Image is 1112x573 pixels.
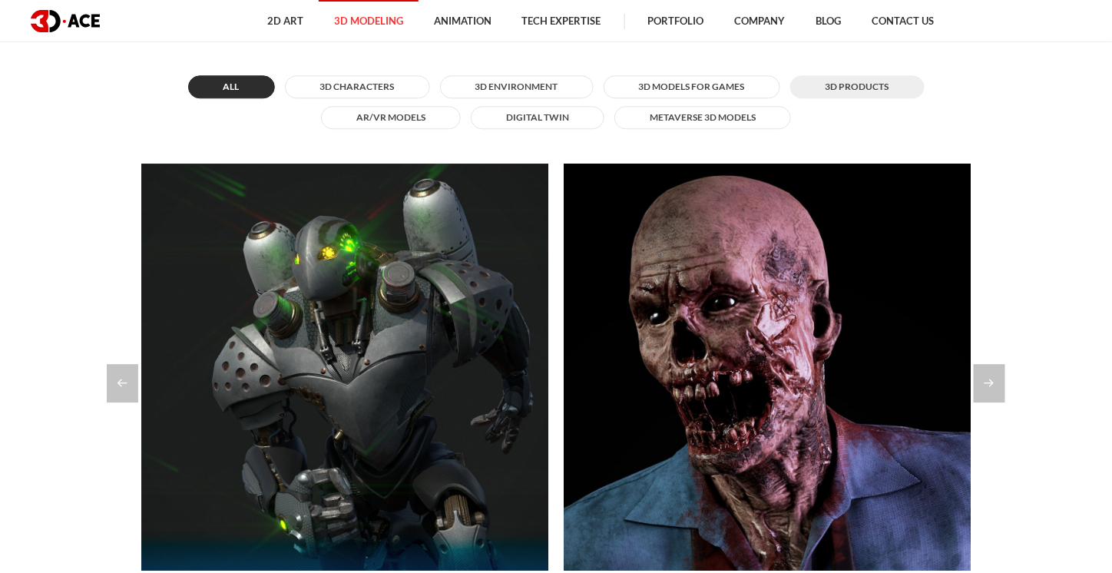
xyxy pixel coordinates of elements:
button: 3D Environment [440,75,594,98]
div: Previous slide [107,364,138,402]
img: logo dark [31,10,100,32]
a: Assault [141,164,548,571]
button: AR/VR Models [321,106,461,129]
button: 3D Models for Games [604,75,780,98]
div: Next slide [974,364,1005,402]
button: Digital twin [471,106,604,129]
button: 3D Products [790,75,925,98]
button: Metaverse 3D Models [614,106,791,129]
a: Zombie security guard [564,164,971,571]
button: 3D Characters [285,75,430,98]
button: All [188,75,275,98]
